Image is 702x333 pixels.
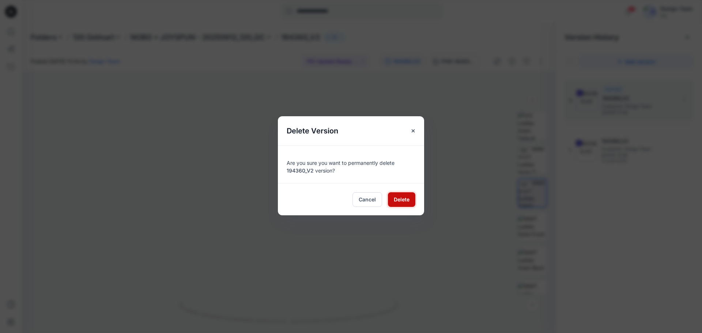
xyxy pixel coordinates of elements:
span: Delete [394,196,409,203]
span: 194360_V2 [287,167,314,174]
div: Are you sure you want to permanently delete version? [287,155,415,174]
button: Delete [388,192,415,207]
button: Close [407,124,420,137]
h5: Delete Version [278,116,347,145]
button: Cancel [352,192,382,207]
span: Cancel [359,196,376,203]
